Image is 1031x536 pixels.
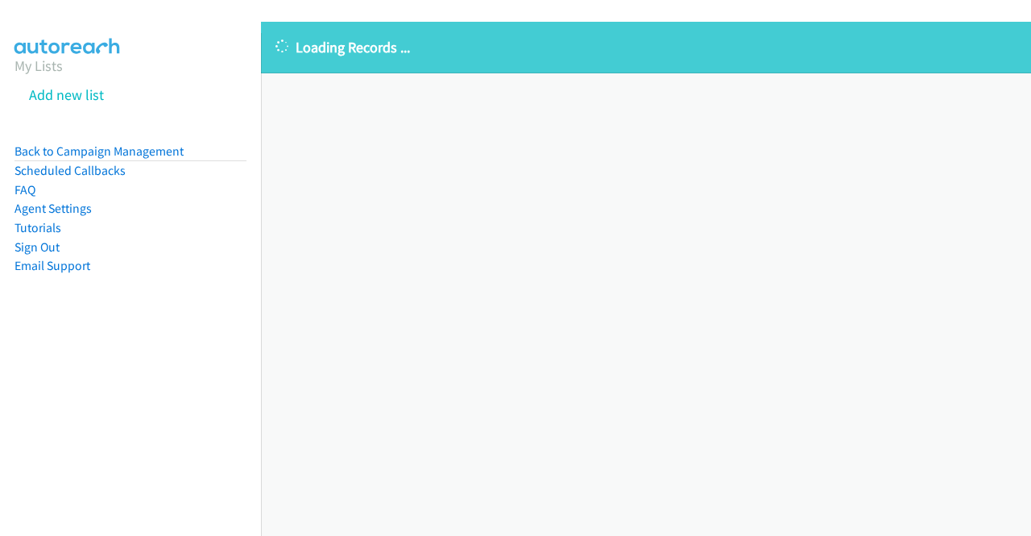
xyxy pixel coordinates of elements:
a: Back to Campaign Management [14,143,184,159]
a: Agent Settings [14,201,92,216]
a: My Lists [14,56,63,75]
a: Sign Out [14,239,60,255]
a: Email Support [14,258,90,273]
a: Scheduled Callbacks [14,163,126,178]
a: FAQ [14,182,35,197]
p: Loading Records ... [275,36,1017,58]
a: Add new list [29,85,104,104]
a: Tutorials [14,220,61,235]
